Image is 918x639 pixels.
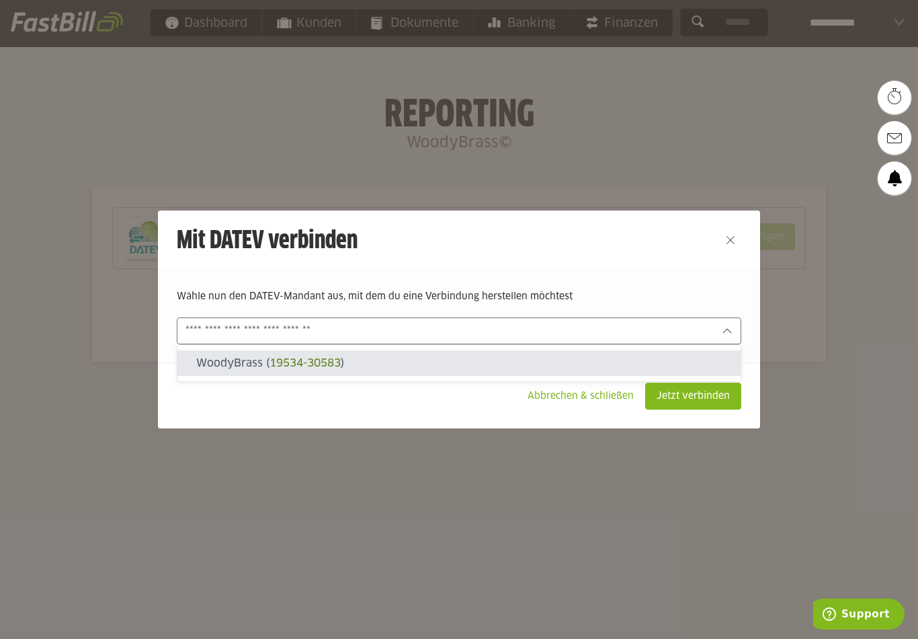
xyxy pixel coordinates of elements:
[177,289,741,304] p: Wähle nun den DATEV-Mandant aus, mit dem du eine Verbindung herstellen möchtest
[177,350,741,376] sl-option: WoodyBrass ( )
[813,599,905,632] iframe: Öffnet ein Widget, in dem Sie weitere Informationen finden
[516,383,645,410] sl-button: Abbrechen & schließen
[269,358,341,369] a: 19534-30583
[645,383,741,410] sl-button: Jetzt verbinden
